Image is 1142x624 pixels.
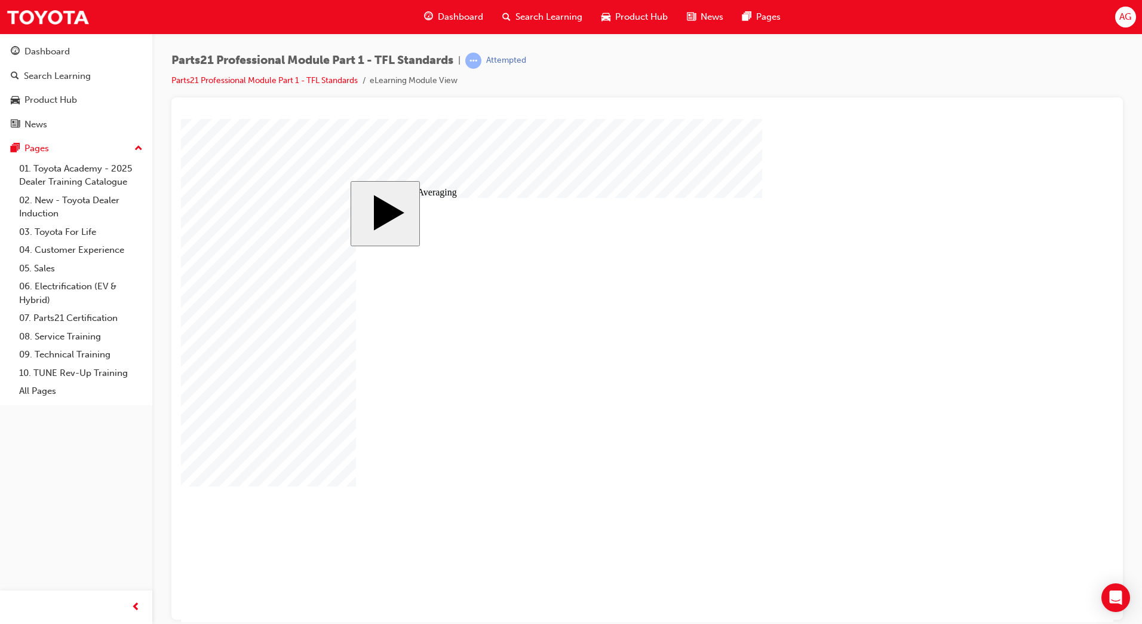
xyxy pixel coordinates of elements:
[486,55,526,66] div: Attempted
[756,10,781,24] span: Pages
[134,141,143,157] span: up-icon
[742,10,751,25] span: pages-icon
[5,114,148,136] a: News
[131,600,140,615] span: prev-icon
[424,10,433,25] span: guage-icon
[465,53,481,69] span: learningRecordVerb_ATTEMPT-icon
[14,364,148,383] a: 10. TUNE Rev-Up Training
[415,5,493,29] a: guage-iconDashboard
[14,328,148,346] a: 08. Service Training
[438,10,483,24] span: Dashboard
[14,241,148,259] a: 04. Customer Experience
[14,277,148,309] a: 06. Electrification (EV & Hybrid)
[11,120,20,130] span: news-icon
[1119,10,1131,24] span: AG
[11,95,20,106] span: car-icon
[515,10,582,24] span: Search Learning
[24,118,47,131] div: News
[5,137,148,160] button: Pages
[14,382,148,400] a: All Pages
[493,5,592,29] a: search-iconSearch Learning
[171,54,453,68] span: Parts21 Professional Module Part 1 - TFL Standards
[170,62,763,442] div: Parts 21 Professionals 1-6 Start Course
[14,160,148,191] a: 01. Toyota Academy - 2025 Dealer Training Catalogue
[592,5,677,29] a: car-iconProduct Hub
[6,4,90,30] img: Trak
[14,345,148,364] a: 09. Technical Training
[14,259,148,278] a: 05. Sales
[502,10,511,25] span: search-icon
[14,309,148,328] a: 07. Parts21 Certification
[14,223,148,241] a: 03. Toyota For Life
[601,10,610,25] span: car-icon
[24,45,70,59] div: Dashboard
[11,47,20,57] span: guage-icon
[24,93,77,107] div: Product Hub
[5,41,148,63] a: Dashboard
[687,10,696,25] span: news-icon
[5,65,148,87] a: Search Learning
[615,10,668,24] span: Product Hub
[170,62,239,127] button: Start
[5,38,148,137] button: DashboardSearch LearningProduct HubNews
[24,142,49,155] div: Pages
[370,74,458,88] li: eLearning Module View
[14,191,148,223] a: 02. New - Toyota Dealer Induction
[1115,7,1136,27] button: AG
[24,69,91,83] div: Search Learning
[733,5,790,29] a: pages-iconPages
[701,10,723,24] span: News
[11,143,20,154] span: pages-icon
[458,54,461,68] span: |
[5,89,148,111] a: Product Hub
[171,75,358,85] a: Parts21 Professional Module Part 1 - TFL Standards
[677,5,733,29] a: news-iconNews
[1101,583,1130,612] div: Open Intercom Messenger
[11,71,19,82] span: search-icon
